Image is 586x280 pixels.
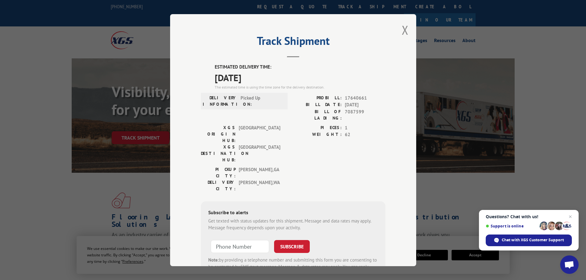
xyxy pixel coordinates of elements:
span: [DATE] [215,70,385,84]
label: ESTIMATED DELIVERY TIME: [215,64,385,71]
div: The estimated time is using the time zone for the delivery destination. [215,84,385,90]
span: [PERSON_NAME] , WA [239,179,280,192]
button: Close modal [402,22,409,38]
span: Picked Up [241,94,282,107]
span: [GEOGRAPHIC_DATA] [239,144,280,163]
div: by providing a telephone number and submitting this form you are consenting to be contacted by SM... [208,256,378,277]
label: BILL DATE: [293,101,342,108]
span: Support is online [486,224,537,228]
label: WEIGHT: [293,131,342,138]
div: Chat with XGS Customer Support [486,235,572,246]
span: Questions? Chat with us! [486,214,572,219]
button: SUBSCRIBE [274,240,310,253]
label: DELIVERY INFORMATION: [203,94,237,107]
label: DELIVERY CITY: [201,179,236,192]
strong: Note: [208,257,219,262]
input: Phone Number [211,240,269,253]
label: BILL OF LADING: [293,108,342,121]
label: XGS DESTINATION HUB: [201,144,236,163]
span: 7087599 [345,108,385,121]
div: Subscribe to alerts [208,208,378,217]
span: 1 [345,124,385,131]
label: PROBILL: [293,94,342,101]
span: 17640661 [345,94,385,101]
div: Open chat [560,255,579,274]
span: [GEOGRAPHIC_DATA] [239,124,280,144]
span: Chat with XGS Customer Support [502,237,564,243]
label: PIECES: [293,124,342,131]
span: Close chat [567,213,574,220]
label: XGS ORIGIN HUB: [201,124,236,144]
span: [PERSON_NAME] , GA [239,166,280,179]
h2: Track Shipment [201,37,385,48]
span: 62 [345,131,385,138]
label: PICKUP CITY: [201,166,236,179]
div: Get texted with status updates for this shipment. Message and data rates may apply. Message frequ... [208,217,378,231]
span: [DATE] [345,101,385,108]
